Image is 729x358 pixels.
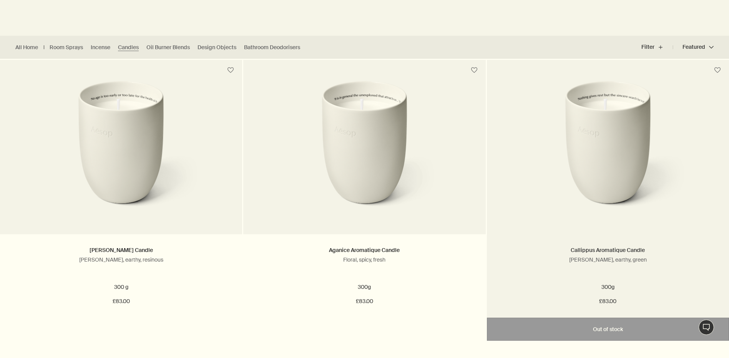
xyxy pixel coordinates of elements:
[224,63,237,77] button: Save to cabinet
[356,297,373,306] span: £83.00
[12,256,231,263] p: [PERSON_NAME], earthy, resinous
[487,318,729,341] button: Out of stock - £83.00
[90,247,153,254] a: [PERSON_NAME] Candle
[91,44,110,51] a: Incense
[113,297,130,306] span: £83.00
[498,256,717,263] p: [PERSON_NAME], earthy, green
[467,63,481,77] button: Save to cabinet
[255,256,474,263] p: Floral, spicy, fresh
[244,44,300,51] a: Bathroom Deodorisers
[198,44,236,51] a: Design Objects
[526,81,689,223] img: Poured candle in a white ceramic vessel.
[711,63,724,77] button: Save to cabinet
[146,44,190,51] a: Oil Burner Blends
[329,247,400,254] a: Aganice Aromatique Candle
[487,81,729,234] a: Poured candle in a white ceramic vessel.
[641,38,673,56] button: Filter
[118,44,139,51] a: Candles
[40,81,202,223] img: Poured candle in a white ceramic vessel.
[50,44,83,51] a: Room Sprays
[283,81,446,223] img: Poured candle in a white ceramic vessel.
[599,297,616,306] span: £83.00
[699,320,714,335] button: Live Assistance
[15,44,38,51] a: All Home
[673,38,714,56] button: Featured
[243,81,485,234] a: Poured candle in a white ceramic vessel.
[571,247,645,254] a: Callippus Aromatique Candle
